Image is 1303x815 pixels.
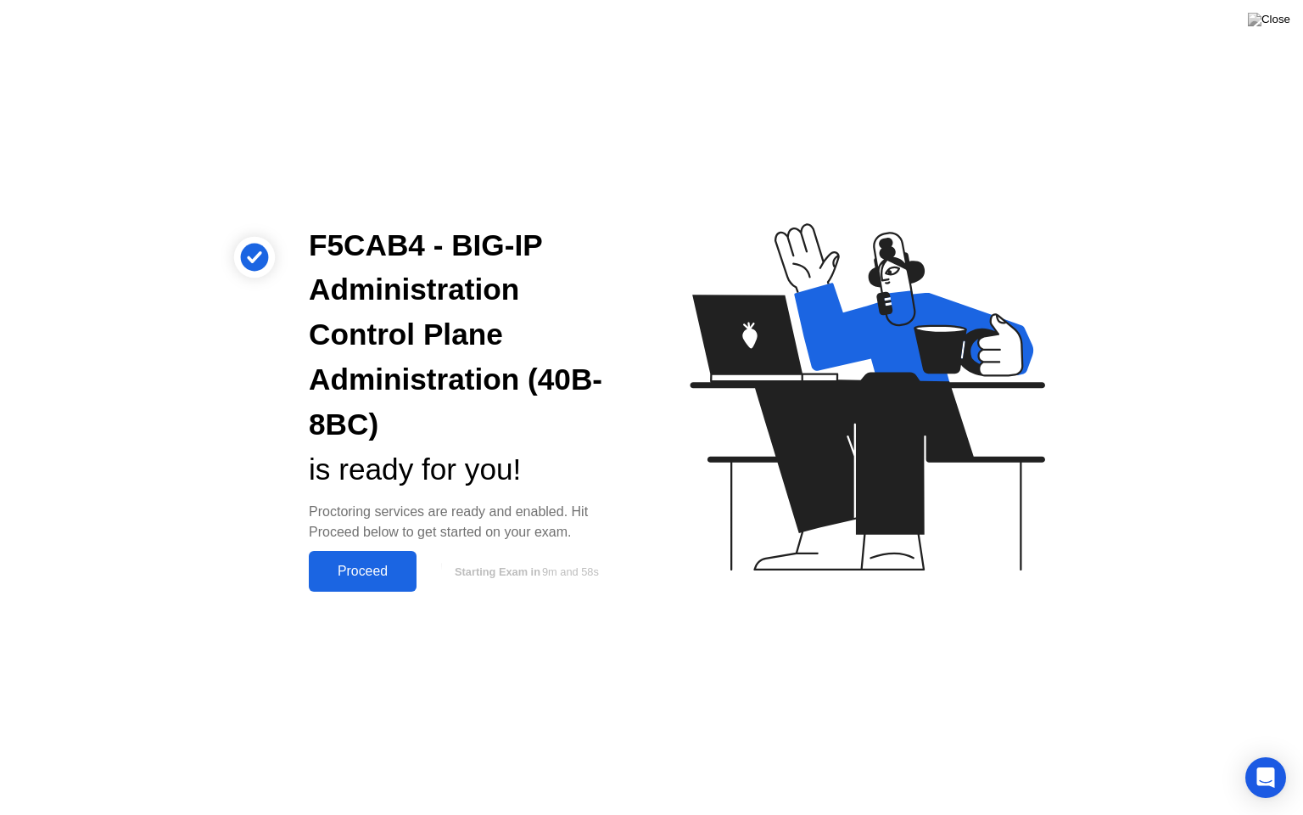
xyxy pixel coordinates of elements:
[425,555,624,587] button: Starting Exam in9m and 58s
[309,551,417,592] button: Proceed
[1245,757,1286,798] div: Open Intercom Messenger
[314,564,411,579] div: Proceed
[309,447,624,492] div: is ready for you!
[309,223,624,447] div: F5CAB4 - BIG-IP Administration Control Plane Administration (40B-8BC)
[542,565,599,578] span: 9m and 58s
[309,502,624,542] div: Proctoring services are ready and enabled. Hit Proceed below to get started on your exam.
[1248,13,1290,26] img: Close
